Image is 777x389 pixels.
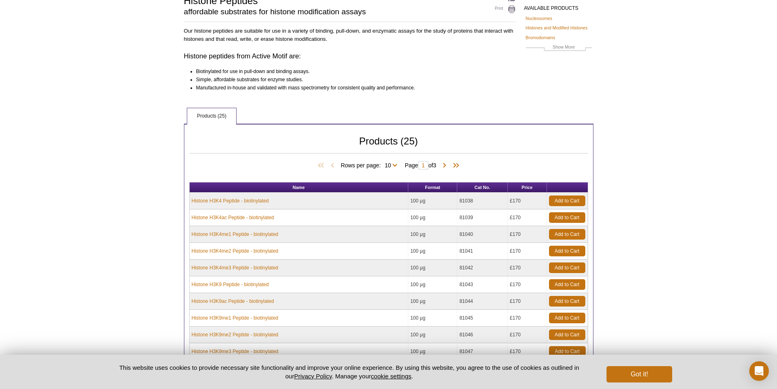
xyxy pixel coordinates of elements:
[457,293,507,310] td: 81044
[508,343,547,360] td: £170
[408,209,458,226] td: 100 µg
[433,162,436,169] span: 3
[457,226,507,243] td: 81040
[192,231,279,238] a: Histone H3K4me1 Peptide - biotinylated
[192,247,279,255] a: Histone H3K4me2 Peptide - biotinylated
[508,209,547,226] td: £170
[749,361,769,381] div: Open Intercom Messenger
[607,366,672,382] button: Got it!
[549,196,585,206] a: Add to Cart
[526,34,556,41] a: Bromodomains
[408,343,458,360] td: 100 µg
[192,197,269,205] a: Histone H3K4 Peptide - biotinylated
[508,226,547,243] td: £170
[549,329,585,340] a: Add to Cart
[457,260,507,276] td: 81042
[485,5,516,14] a: Print
[549,212,585,223] a: Add to Cart
[508,327,547,343] td: £170
[457,343,507,360] td: 81047
[196,76,509,84] li: Simple, affordable substrates for enzyme studies.
[526,24,588,31] a: Histones and Modified Histones
[508,193,547,209] td: £170
[192,348,279,355] a: Histone H3K9me3 Peptide - biotinylated
[371,373,411,380] button: cookie settings
[408,243,458,260] td: 100 µg
[192,314,279,322] a: Histone H3K9me1 Peptide - biotinylated
[408,193,458,209] td: 100 µg
[328,162,336,170] span: Previous Page
[316,162,328,170] span: First Page
[549,296,585,307] a: Add to Cart
[508,243,547,260] td: £170
[508,260,547,276] td: £170
[457,182,507,193] th: Cat No.
[408,310,458,327] td: 100 µg
[549,229,585,240] a: Add to Cart
[184,51,516,61] h3: Histone peptides from Active Motif are:
[408,226,458,243] td: 100 µg
[441,162,449,170] span: Next Page
[457,327,507,343] td: 81046
[449,162,461,170] span: Last Page
[549,279,585,290] a: Add to Cart
[184,27,516,43] p: Our histone peptides are suitable for use in a variety of binding, pull-down, and enzymatic assay...
[341,161,401,169] span: Rows per page:
[401,161,440,169] span: Page of
[192,298,274,305] a: Histone H3K9ac Peptide - biotinylated
[457,310,507,327] td: 81045
[192,331,279,338] a: Histone H3K9me2 Peptide - biotinylated
[457,193,507,209] td: 81038
[508,310,547,327] td: £170
[549,262,585,273] a: Add to Cart
[192,281,269,288] a: Histone H3K9 Peptide - biotinylated
[184,8,477,16] h2: affordable substrates for histone modification assays
[457,243,507,260] td: 81041
[196,67,509,76] li: Biotinylated for use in pull-down and binding assays.
[408,182,458,193] th: Format
[192,264,279,271] a: Histone H3K4me3 Peptide - biotinylated
[549,346,586,357] a: Add to Cart
[526,43,592,53] a: Show More
[457,209,507,226] td: 81039
[187,108,236,124] a: Products (25)
[408,327,458,343] td: 100 µg
[508,293,547,310] td: £170
[408,276,458,293] td: 100 µg
[508,276,547,293] td: £170
[189,138,588,153] h2: Products (25)
[526,15,552,22] a: Nucleosomes
[457,276,507,293] td: 81043
[408,260,458,276] td: 100 µg
[190,182,408,193] th: Name
[508,182,547,193] th: Price
[549,246,585,256] a: Add to Cart
[549,313,585,323] a: Add to Cart
[408,293,458,310] td: 100 µg
[294,373,332,380] a: Privacy Policy
[196,84,509,92] li: Manufactured in-house and validated with mass spectrometry for consistent quality and performance.
[105,363,593,380] p: This website uses cookies to provide necessary site functionality and improve your online experie...
[192,214,274,221] a: Histone H3K4ac Peptide - biotinylated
